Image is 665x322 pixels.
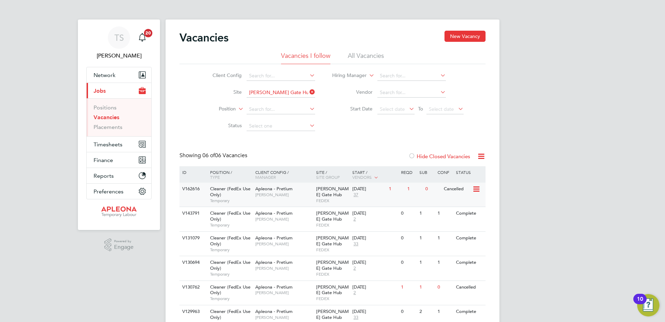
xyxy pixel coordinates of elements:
div: ID [181,166,205,178]
span: [PERSON_NAME] [255,192,313,198]
span: Network [94,72,115,78]
span: 20 [144,29,152,37]
div: 1 [418,207,436,220]
div: Site / [314,166,351,183]
span: 2 [352,290,357,296]
div: [DATE] [352,235,398,241]
span: Powered by [114,238,134,244]
button: New Vacancy [444,31,486,42]
span: 37 [352,192,359,198]
span: Temporary [210,222,252,228]
span: [PERSON_NAME] [255,266,313,271]
div: 1 [436,232,454,245]
div: 0 [399,305,417,318]
input: Search for... [247,71,315,81]
span: 06 Vacancies [202,152,247,159]
span: Cleaner (FedEx Use Only) [210,284,250,296]
span: Cleaner (FedEx Use Only) [210,308,250,320]
div: 0 [399,232,417,245]
div: Jobs [87,98,151,136]
span: [PERSON_NAME] [255,290,313,296]
span: FEDEX [316,198,349,204]
div: 1 [436,207,454,220]
span: Temporary [210,247,252,253]
span: Apleona - Pretium [255,210,293,216]
span: FEDEX [316,247,349,253]
div: Position / [205,166,254,183]
div: 2 [418,305,436,318]
span: Site Group [316,174,340,180]
div: [DATE] [352,284,398,290]
span: FEDEX [316,296,349,301]
button: Finance [87,152,151,168]
div: 1 [406,183,424,195]
input: Search for... [247,88,315,98]
div: 0 [399,256,417,269]
span: [PERSON_NAME] [255,315,313,320]
div: 1 [399,281,417,294]
div: 1 [418,281,436,294]
div: Cancelled [442,183,472,195]
div: [DATE] [352,309,398,315]
span: Apleona - Pretium [255,308,293,314]
label: Start Date [332,106,372,112]
span: Reports [94,172,114,179]
div: Complete [454,232,484,245]
div: Start / [351,166,399,184]
span: [PERSON_NAME] Gate Hub [316,308,349,320]
span: Preferences [94,188,123,195]
div: V162616 [181,183,205,195]
span: FEDEX [316,222,349,228]
div: 10 [637,299,643,308]
a: Powered byEngage [104,238,134,252]
label: Status [202,122,242,129]
span: Select date [380,106,405,112]
label: Site [202,89,242,95]
span: Cleaner (FedEx Use Only) [210,210,250,222]
li: Vacancies I follow [281,52,330,64]
span: Type [210,174,220,180]
div: 0 [436,281,454,294]
div: [DATE] [352,210,398,216]
span: Temporary [210,198,252,204]
div: Conf [436,166,454,178]
span: 33 [352,315,359,321]
a: Vacancies [94,114,119,121]
div: Status [454,166,484,178]
img: apleona-logo-retina.png [101,206,137,217]
div: V130694 [181,256,205,269]
div: 1 [418,256,436,269]
div: 1 [418,232,436,245]
div: Showing [179,152,249,159]
span: Apleona - Pretium [255,284,293,290]
span: Finance [94,157,113,163]
button: Network [87,67,151,83]
span: Cleaner (FedEx Use Only) [210,259,250,271]
button: Reports [87,168,151,183]
span: Jobs [94,87,106,94]
div: [DATE] [352,260,398,266]
div: [DATE] [352,186,385,192]
a: Go to home page [86,206,152,217]
label: Client Config [202,72,242,78]
label: Hide Closed Vacancies [408,153,470,160]
span: 06 of [202,152,215,159]
div: 1 [436,256,454,269]
span: 33 [352,241,359,247]
span: [PERSON_NAME] Gate Hub [316,235,349,247]
span: [PERSON_NAME] Gate Hub [316,186,349,198]
a: Positions [94,104,117,111]
div: Complete [454,305,484,318]
div: Complete [454,256,484,269]
span: [PERSON_NAME] Gate Hub [316,259,349,271]
nav: Main navigation [78,20,160,230]
input: Search for... [377,88,446,98]
div: Complete [454,207,484,220]
span: Vendors [352,174,372,180]
span: [PERSON_NAME] Gate Hub [316,210,349,222]
li: All Vacancies [348,52,384,64]
span: FEDEX [316,271,349,277]
div: Sub [418,166,436,178]
h2: Vacancies [179,31,229,45]
div: 1 [387,183,405,195]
